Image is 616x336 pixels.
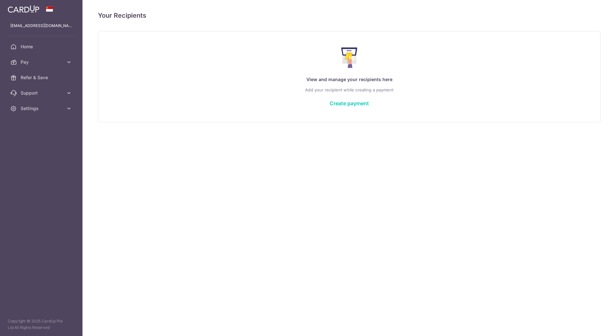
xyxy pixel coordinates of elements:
[21,43,63,50] span: Home
[111,86,587,94] p: Add your recipient while creating a payment
[8,5,39,13] img: CardUp
[21,90,63,96] span: Support
[21,74,63,81] span: Refer & Save
[21,105,63,112] span: Settings
[10,23,72,29] p: [EMAIL_ADDRESS][DOMAIN_NAME]
[111,76,587,83] p: View and manage your recipients here
[330,100,369,107] a: Create payment
[21,59,63,65] span: Pay
[98,10,601,21] h4: Your Recipients
[341,47,358,68] img: Make Payment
